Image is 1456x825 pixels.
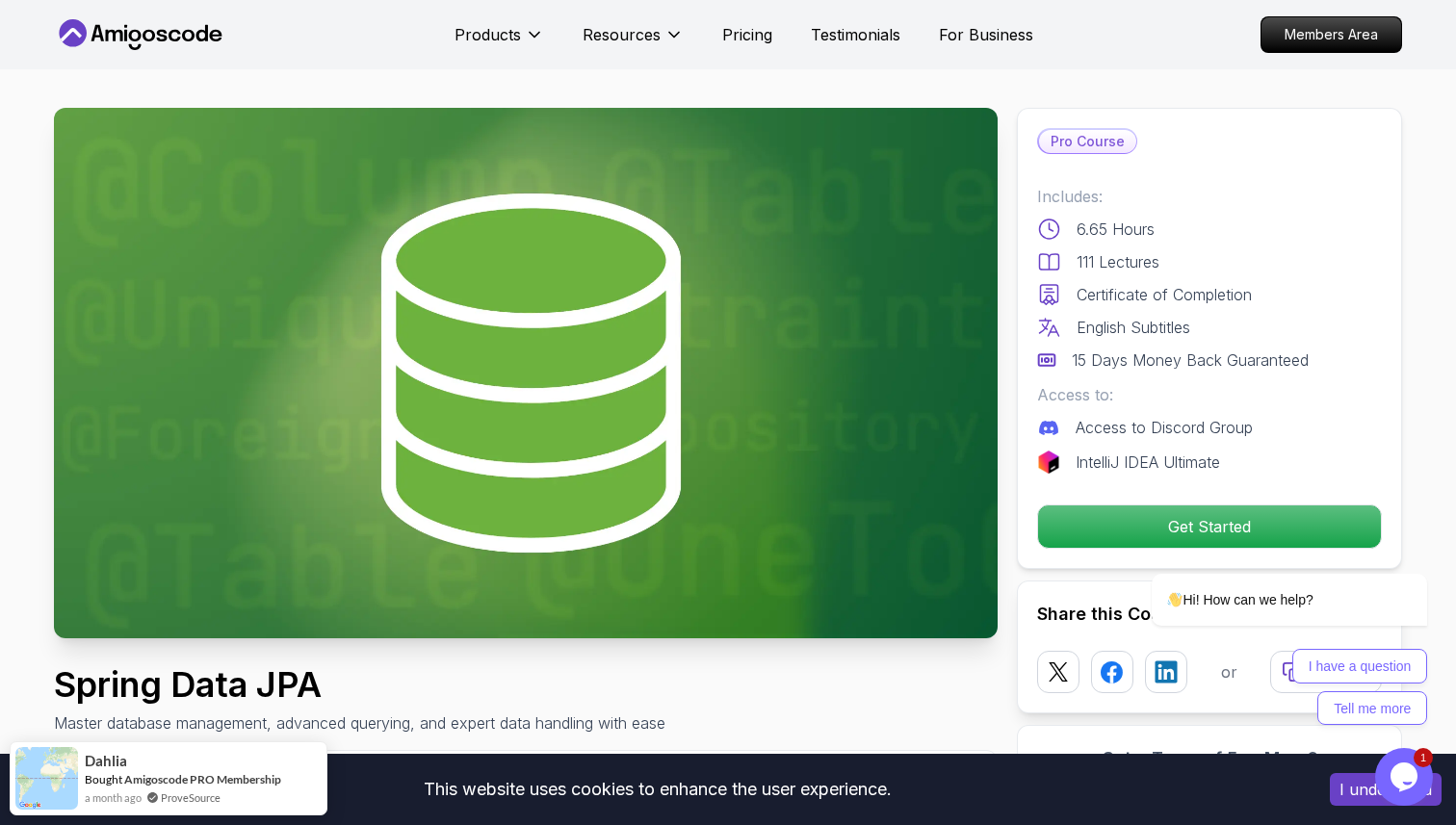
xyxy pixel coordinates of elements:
p: Certificate of Completion [1077,283,1252,306]
a: Amigoscode PRO Membership [124,772,281,786]
p: Master database management, advanced querying, and expert data handling with ease [54,711,665,735]
img: spring-data-jpa_thumbnail [54,108,998,638]
iframe: chat widget [1090,400,1437,738]
p: 111 Lectures [1077,250,1159,273]
p: Access to Discord Group [1076,416,1253,439]
a: Pricing [722,23,772,46]
p: Includes: [1037,185,1382,208]
div: This website uses cookies to enhance the user experience. [14,768,1301,811]
h3: Got a Team of 5 or More? [1037,745,1382,772]
p: Resources [583,23,661,46]
p: Pro Course [1039,130,1136,153]
img: jetbrains logo [1037,451,1060,474]
h1: Spring Data JPA [54,665,665,704]
p: IntelliJ IDEA Ultimate [1076,451,1220,474]
button: Accept cookies [1330,773,1442,806]
a: Testimonials [811,23,900,46]
a: For Business [939,23,1033,46]
p: Access to: [1037,383,1382,406]
span: Bought [85,772,122,786]
span: Dahlia [85,753,127,769]
a: Members Area [1261,16,1402,53]
p: Get Started [1038,505,1381,548]
a: ProveSource [161,789,221,806]
iframe: chat widget [1375,748,1437,806]
span: a month ago [85,789,142,806]
p: Members Area [1261,17,1401,52]
h2: Share this Course [1037,601,1382,628]
button: Get Started [1037,504,1382,549]
p: English Subtitles [1077,316,1190,339]
p: 6.65 Hours [1077,218,1155,241]
img: provesource social proof notification image [15,747,78,810]
button: Resources [583,23,684,62]
button: Products [455,23,544,62]
p: Products [455,23,521,46]
p: 15 Days Money Back Guaranteed [1072,348,1309,372]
